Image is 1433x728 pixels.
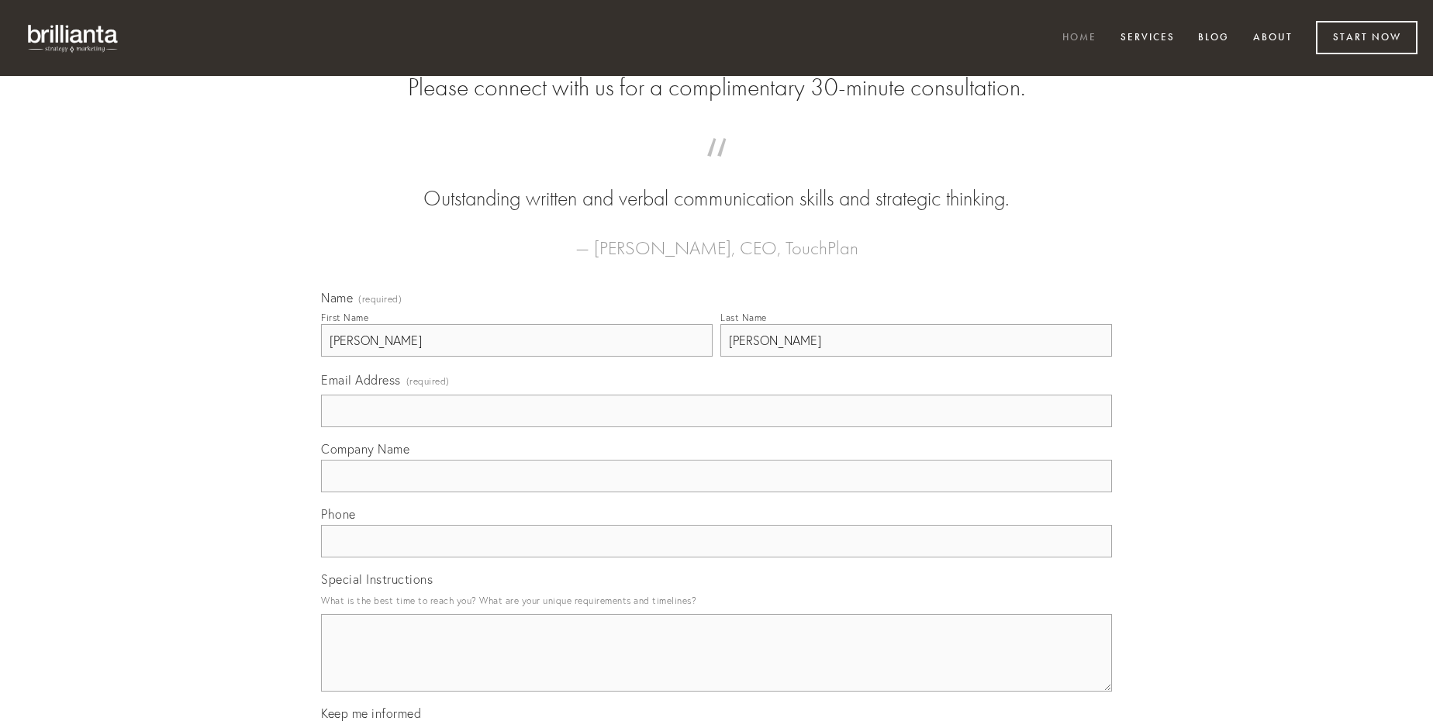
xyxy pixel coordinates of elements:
[321,441,409,457] span: Company Name
[1316,21,1417,54] a: Start Now
[321,706,421,721] span: Keep me informed
[321,290,353,305] span: Name
[346,214,1087,264] figcaption: — [PERSON_NAME], CEO, TouchPlan
[1110,26,1185,51] a: Services
[16,16,132,60] img: brillianta - research, strategy, marketing
[1052,26,1107,51] a: Home
[321,506,356,522] span: Phone
[346,154,1087,214] blockquote: Outstanding written and verbal communication skills and strategic thinking.
[321,571,433,587] span: Special Instructions
[406,371,450,392] span: (required)
[321,590,1112,611] p: What is the best time to reach you? What are your unique requirements and timelines?
[358,295,402,304] span: (required)
[1188,26,1239,51] a: Blog
[321,73,1112,102] h2: Please connect with us for a complimentary 30-minute consultation.
[321,312,368,323] div: First Name
[720,312,767,323] div: Last Name
[1243,26,1303,51] a: About
[346,154,1087,184] span: “
[321,372,401,388] span: Email Address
